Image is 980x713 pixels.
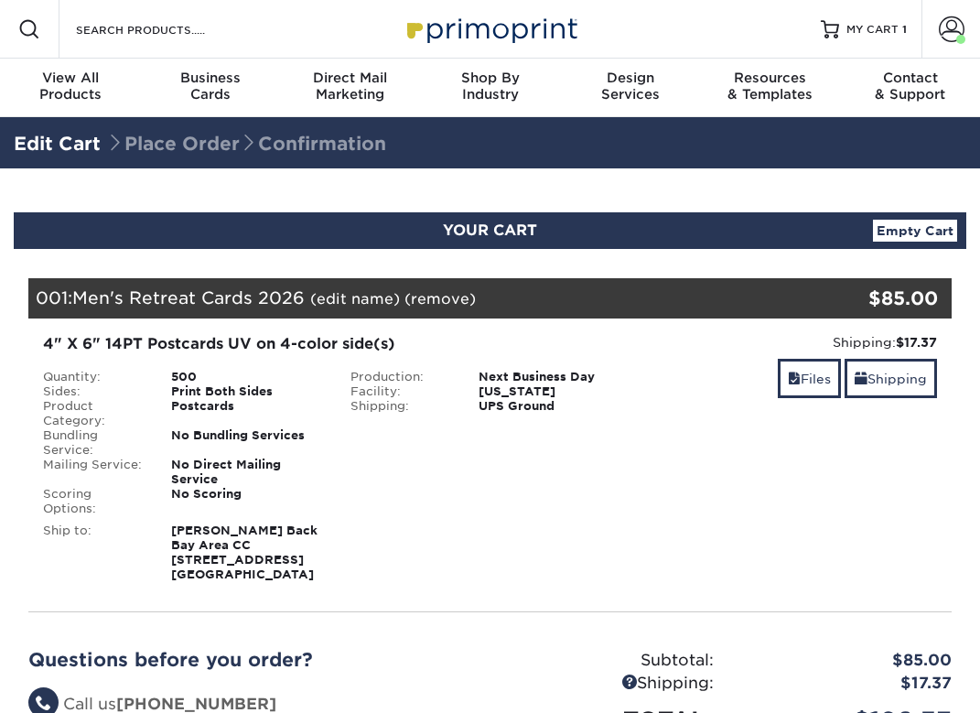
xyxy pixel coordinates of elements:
[140,70,280,86] span: Business
[840,70,980,103] div: & Support
[727,649,965,673] div: $85.00
[700,59,840,117] a: Resources& Templates
[140,59,280,117] a: BusinessCards
[778,359,841,398] a: Files
[280,70,420,103] div: Marketing
[700,70,840,86] span: Resources
[337,370,465,384] div: Production:
[560,70,700,86] span: Design
[700,70,840,103] div: & Templates
[657,333,937,351] div: Shipping:
[157,458,337,487] div: No Direct Mailing Service
[29,399,157,428] div: Product Category:
[420,70,560,103] div: Industry
[337,399,465,414] div: Shipping:
[29,487,157,516] div: Scoring Options:
[280,59,420,117] a: Direct MailMarketing
[14,133,101,155] a: Edit Cart
[490,672,728,696] div: Shipping:
[727,672,965,696] div: $17.37
[902,23,907,36] span: 1
[28,278,798,319] div: 001:
[310,290,400,308] a: (edit name)
[157,399,337,428] div: Postcards
[788,372,801,386] span: files
[140,70,280,103] div: Cards
[465,399,644,414] div: UPS Ground
[29,370,157,384] div: Quantity:
[29,428,157,458] div: Bundling Service:
[490,649,728,673] div: Subtotal:
[399,9,582,49] img: Primoprint
[171,524,318,581] strong: [PERSON_NAME] Back Bay Area CC [STREET_ADDRESS] [GEOGRAPHIC_DATA]
[840,70,980,86] span: Contact
[106,133,386,155] span: Place Order Confirmation
[846,22,899,38] span: MY CART
[855,372,867,386] span: shipping
[798,285,938,312] div: $85.00
[280,70,420,86] span: Direct Mail
[43,333,630,355] div: 4" X 6" 14PT Postcards UV on 4-color side(s)
[157,384,337,399] div: Print Both Sides
[443,221,537,239] span: YOUR CART
[404,290,476,308] a: (remove)
[560,70,700,103] div: Services
[420,70,560,86] span: Shop By
[873,220,957,242] a: Empty Cart
[157,487,337,516] div: No Scoring
[465,370,644,384] div: Next Business Day
[116,695,276,713] strong: [PHONE_NUMBER]
[840,59,980,117] a: Contact& Support
[420,59,560,117] a: Shop ByIndustry
[157,428,337,458] div: No Bundling Services
[74,18,253,40] input: SEARCH PRODUCTS.....
[845,359,937,398] a: Shipping
[28,649,477,671] h2: Questions before you order?
[29,384,157,399] div: Sides:
[560,59,700,117] a: DesignServices
[157,370,337,384] div: 500
[465,384,644,399] div: [US_STATE]
[72,287,305,308] span: Men's Retreat Cards 2026
[29,524,157,582] div: Ship to:
[337,384,465,399] div: Facility:
[29,458,157,487] div: Mailing Service:
[896,335,937,350] strong: $17.37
